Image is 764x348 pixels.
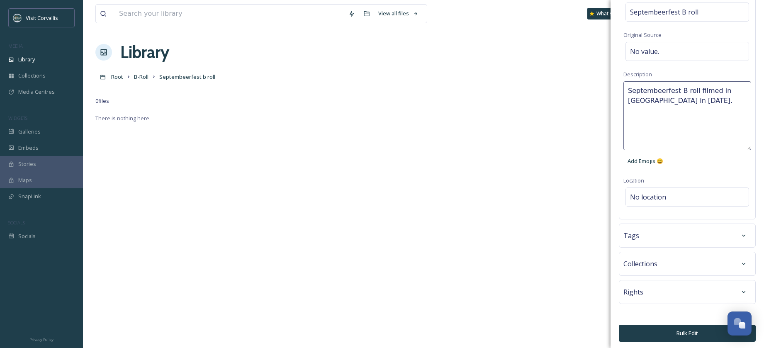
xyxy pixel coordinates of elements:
span: Embeds [18,144,39,152]
span: No value. [630,46,659,56]
span: Galleries [18,128,41,136]
span: Original Source [623,31,662,39]
button: Open Chat [728,311,752,336]
a: Library [120,40,169,65]
span: Add Emojis 😄 [628,157,663,165]
span: SnapLink [18,192,41,200]
span: B-Roll [134,73,148,80]
span: Collections [18,72,46,80]
span: Privacy Policy [29,337,54,342]
input: Search your library [115,5,344,23]
span: Visit Corvallis [26,14,58,22]
span: MEDIA [8,43,23,49]
span: 0 file s [95,97,109,105]
span: Media Centres [18,88,55,96]
a: Septembeerfest b roll [159,72,215,82]
span: Maps [18,176,32,184]
textarea: Septembeerfest B roll filmed in [GEOGRAPHIC_DATA] in [DATE]. [623,81,751,150]
a: Privacy Policy [29,334,54,344]
span: Location [623,177,644,184]
span: Septembeerfest B roll [630,7,698,17]
a: View all files [374,5,423,22]
span: Tags [623,231,639,241]
a: Root [111,72,123,82]
span: WIDGETS [8,115,27,121]
span: Rights [623,287,643,297]
img: visit-corvallis-badge-dark-blue-orange%281%29.png [13,14,22,22]
span: Collections [623,259,657,269]
span: Stories [18,160,36,168]
span: SOCIALS [8,219,25,226]
button: Bulk Edit [619,325,756,342]
span: Description [623,71,652,78]
span: Root [111,73,123,80]
a: What's New [587,8,629,19]
span: No location [630,192,666,202]
span: Septembeerfest b roll [159,73,215,80]
span: Library [18,56,35,63]
span: There is nothing here. [95,114,151,122]
a: B-Roll [134,72,148,82]
span: Socials [18,232,36,240]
